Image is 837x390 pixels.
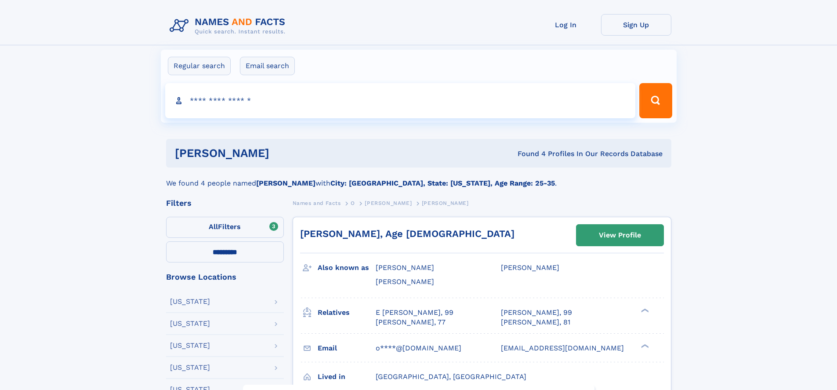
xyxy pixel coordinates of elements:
[175,148,394,159] h1: [PERSON_NAME]
[351,197,355,208] a: O
[365,200,412,206] span: [PERSON_NAME]
[376,308,453,317] a: E [PERSON_NAME], 99
[166,273,284,281] div: Browse Locations
[422,200,469,206] span: [PERSON_NAME]
[330,179,555,187] b: City: [GEOGRAPHIC_DATA], State: [US_STATE], Age Range: 25-35
[318,260,376,275] h3: Also known as
[639,343,649,349] div: ❯
[170,320,210,327] div: [US_STATE]
[318,305,376,320] h3: Relatives
[576,225,663,246] a: View Profile
[501,317,570,327] a: [PERSON_NAME], 81
[376,317,446,327] a: [PERSON_NAME], 77
[293,197,341,208] a: Names and Facts
[318,341,376,356] h3: Email
[240,57,295,75] label: Email search
[170,298,210,305] div: [US_STATE]
[170,342,210,349] div: [US_STATE]
[318,369,376,384] h3: Lived in
[376,277,434,286] span: [PERSON_NAME]
[501,344,624,352] span: [EMAIL_ADDRESS][DOMAIN_NAME]
[300,228,515,239] a: [PERSON_NAME], Age [DEMOGRAPHIC_DATA]
[639,307,649,313] div: ❯
[209,222,218,231] span: All
[501,263,559,272] span: [PERSON_NAME]
[365,197,412,208] a: [PERSON_NAME]
[393,149,663,159] div: Found 4 Profiles In Our Records Database
[599,225,641,245] div: View Profile
[166,199,284,207] div: Filters
[166,168,671,189] div: We found 4 people named with .
[170,364,210,371] div: [US_STATE]
[166,14,293,38] img: Logo Names and Facts
[531,14,601,36] a: Log In
[601,14,671,36] a: Sign Up
[501,308,572,317] a: [PERSON_NAME], 99
[256,179,315,187] b: [PERSON_NAME]
[639,83,672,118] button: Search Button
[376,372,526,381] span: [GEOGRAPHIC_DATA], [GEOGRAPHIC_DATA]
[351,200,355,206] span: O
[376,263,434,272] span: [PERSON_NAME]
[168,57,231,75] label: Regular search
[165,83,636,118] input: search input
[166,217,284,238] label: Filters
